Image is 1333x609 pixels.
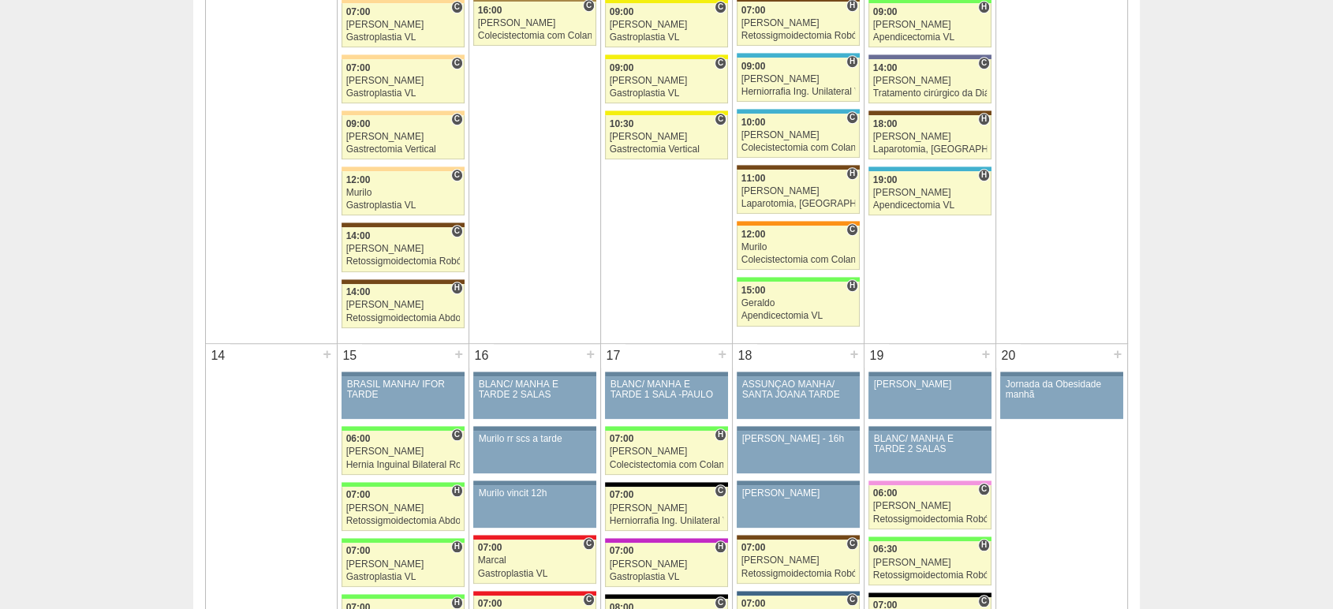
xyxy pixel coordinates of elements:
span: 06:30 [873,544,898,555]
span: Consultório [715,113,726,125]
div: Key: Bartira [342,166,465,171]
div: Tratamento cirúrgico da Diástase do reto abdomem [873,88,988,99]
span: 14:00 [346,286,371,297]
div: Key: Aviso [737,480,860,485]
span: 07:00 [346,545,371,556]
div: Gastroplastia VL [346,572,461,582]
span: 10:00 [741,117,766,128]
div: Key: Brasil [342,482,465,487]
div: 18 [733,344,757,368]
div: Key: Neomater [868,166,991,171]
div: Key: Blanc [605,482,728,487]
span: Hospital [846,55,858,68]
div: Key: Brasil [868,536,991,541]
div: Key: Blanc [868,592,991,597]
span: Consultório [451,1,463,13]
span: 07:00 [741,598,766,609]
div: Retossigmoidectomia Abdominal VL [346,516,461,526]
div: Key: Brasil [342,538,465,543]
div: Laparotomia, [GEOGRAPHIC_DATA], Drenagem, Bridas [741,199,856,209]
div: 20 [996,344,1021,368]
span: 07:00 [741,5,766,16]
a: C 09:00 [PERSON_NAME] Gastroplastia VL [605,59,728,103]
div: Key: Assunção [473,535,596,540]
a: H 07:00 [PERSON_NAME] Retossigmoidectomia Robótica [737,2,860,46]
div: Herniorrafia Ing. Unilateral VL [741,87,856,97]
div: Colecistectomia com Colangiografia VL [478,31,592,41]
div: + [847,344,861,364]
span: Consultório [715,596,726,609]
a: [PERSON_NAME] - 16h [737,431,860,473]
a: C 12:00 Murilo Colecistectomia com Colangiografia VL [737,226,860,270]
span: Consultório [451,57,463,69]
div: Key: Aviso [868,372,991,376]
a: C 07:00 [PERSON_NAME] Retossigmoidectomia Robótica [737,540,860,584]
div: ASSUNÇÃO MANHÃ/ SANTA JOANA TARDE [742,379,855,400]
span: 11:00 [741,173,766,184]
a: C 14:00 [PERSON_NAME] Tratamento cirúrgico da Diástase do reto abdomem [868,59,991,103]
div: Apendicectomia VL [873,200,988,211]
div: [PERSON_NAME] [610,503,724,514]
span: Consultório [451,113,463,125]
div: Key: São Luiz - SCS [737,221,860,226]
span: Consultório [715,57,726,69]
a: H 07:00 [PERSON_NAME] Colecistectomia com Colangiografia VL [605,431,728,475]
div: [PERSON_NAME] [873,132,988,142]
div: Key: Santa Joana [342,222,465,227]
div: + [715,344,729,364]
a: C 09:00 [PERSON_NAME] Gastrectomia Vertical [342,115,465,159]
span: 09:00 [610,62,634,73]
span: 15:00 [741,285,766,296]
div: Key: Aviso [1000,372,1123,376]
span: Hospital [978,539,990,551]
a: H 09:00 [PERSON_NAME] Herniorrafia Ing. Unilateral VL [737,58,860,102]
div: [PERSON_NAME] [873,20,988,30]
span: 16:00 [478,5,502,16]
div: [PERSON_NAME] [741,130,856,140]
div: Apendicectomia VL [873,32,988,43]
span: 10:30 [610,118,634,129]
span: 09:00 [610,6,634,17]
div: [PERSON_NAME] [346,20,461,30]
div: Key: Brasil [737,277,860,282]
div: Key: Brasil [342,426,465,431]
div: Key: Santa Rita [605,54,728,59]
div: Retossigmoidectomia Robótica [873,514,988,525]
span: 12:00 [346,174,371,185]
div: Hernia Inguinal Bilateral Robótica [346,460,461,470]
div: [PERSON_NAME] [346,446,461,457]
div: 14 [206,344,230,368]
div: Key: Aviso [737,372,860,376]
span: 07:00 [346,6,371,17]
span: Hospital [451,540,463,553]
div: BRASIL MANHÃ/ IFOR TARDE [347,379,460,400]
div: Gastroplastia VL [346,32,461,43]
div: 15 [338,344,362,368]
div: Key: Brasil [342,594,465,599]
a: H 18:00 [PERSON_NAME] Laparotomia, [GEOGRAPHIC_DATA], Drenagem, Bridas VL [868,115,991,159]
span: Consultório [451,169,463,181]
div: Gastroplastia VL [610,88,724,99]
a: C 10:00 [PERSON_NAME] Colecistectomia com Colangiografia VL [737,114,860,158]
div: [PERSON_NAME] [610,76,724,86]
a: C 06:00 [PERSON_NAME] Retossigmoidectomia Robótica [868,485,991,529]
span: Consultório [846,537,858,550]
div: Key: Santa Joana [737,535,860,540]
div: Murilo [346,188,461,198]
div: [PERSON_NAME] [741,186,856,196]
span: Hospital [715,428,726,441]
div: Key: Santa Joana [737,165,860,170]
div: Gastroplastia VL [610,32,724,43]
span: Consultório [846,223,858,236]
div: Key: Neomater [737,53,860,58]
div: [PERSON_NAME] [346,76,461,86]
div: Key: Aviso [605,372,728,376]
a: H 06:30 [PERSON_NAME] Retossigmoidectomia Robótica [868,541,991,585]
div: Apendicectomia VL [741,311,856,321]
span: 19:00 [873,174,898,185]
span: Consultório [978,483,990,495]
div: [PERSON_NAME] [346,300,461,310]
div: Key: Brasil [605,426,728,431]
span: 07:00 [478,542,502,553]
div: BLANC/ MANHÃ E TARDE 1 SALA -PAULO [610,379,723,400]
